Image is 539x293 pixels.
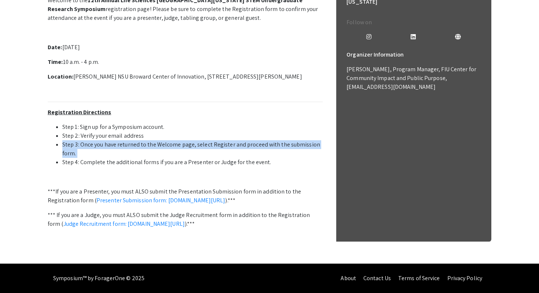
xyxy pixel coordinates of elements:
li: Step 1: Sign up for a Symposium account. [62,123,323,131]
p: [DATE] [48,43,323,52]
p: 10 a.m. - 4 p.m. [48,58,323,66]
p: ***If you are a Presenter, you must ALSO submit the Presentation Submission form in addition to t... [48,187,323,205]
a: Contact Us [363,274,391,282]
a: Judge Recruitment form: [DOMAIN_NAME][URL] [63,220,185,228]
li: Step 4: Complete the additional forms if you are a Presenter or Judge for the event. [62,158,323,167]
strong: Time: [48,58,63,66]
a: Terms of Service [398,274,440,282]
li: Step 3: Once you have returned to the Welcome page, select Register and proceed with the submissi... [62,140,323,158]
p: [PERSON_NAME] NSU Broward Center of Innovation, [STREET_ADDRESS][PERSON_NAME] [48,72,323,81]
p: *** If you are a Judge, you must ALSO submit the Judge Recruitment form in addition to the Regist... [48,211,323,228]
div: Symposium™ by ForagerOne © 2025 [53,264,144,293]
a: Presenter Submission form: [DOMAIN_NAME][URL] [96,196,225,204]
p: Follow on [346,18,481,27]
li: Step 2: Verify your email address [62,131,323,140]
strong: Location: [48,73,73,80]
strong: Date: [48,43,62,51]
a: Privacy Policy [447,274,482,282]
p: [PERSON_NAME], Program Manager, FIU Center for Community Impact and Public Purpose, [EMAIL_ADDRES... [346,65,481,91]
iframe: Chat [5,260,31,287]
h6: Organizer Information [346,47,481,62]
a: About [341,274,356,282]
u: Registration Directions [48,108,111,116]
